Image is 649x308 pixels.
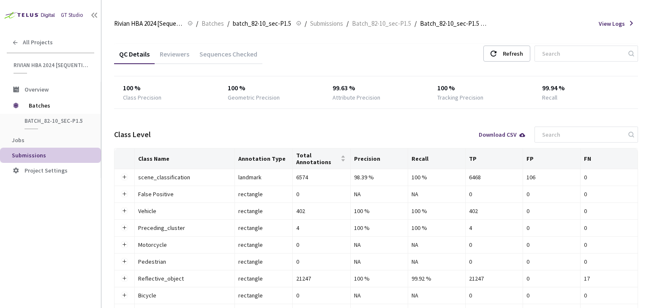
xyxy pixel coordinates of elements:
[412,173,462,182] div: 100 %
[526,240,577,249] div: 0
[584,206,634,216] div: 0
[121,174,128,181] button: Expand row
[466,149,523,169] th: TP
[123,93,161,102] div: Class Precision
[114,50,155,64] div: QC Details
[584,189,634,199] div: 0
[29,97,87,114] span: Batches
[138,291,231,300] div: Bicycle
[350,19,413,28] a: Batch_82-10_sec-P1.5
[238,206,289,216] div: rectangle
[25,167,68,174] span: Project Settings
[121,292,128,299] button: Expand row
[121,208,128,214] button: Expand row
[155,50,194,64] div: Reviewers
[352,19,411,29] span: Batch_82-10_sec-P1.5
[296,274,347,283] div: 21247
[414,19,417,29] li: /
[584,257,634,266] div: 0
[12,136,25,144] span: Jobs
[412,189,462,199] div: NA
[138,274,231,283] div: Reflective_object
[114,129,151,140] div: Class Level
[469,274,519,283] div: 21247
[121,224,128,231] button: Expand row
[138,189,231,199] div: False Positive
[123,83,210,93] div: 100 %
[238,223,289,232] div: rectangle
[296,206,347,216] div: 402
[121,241,128,248] button: Expand row
[469,223,519,232] div: 4
[23,39,53,46] span: All Projects
[333,93,380,102] div: Attribute Precision
[469,257,519,266] div: 0
[354,257,405,266] div: NA
[354,223,405,232] div: 100 %
[412,274,462,283] div: 99.92 %
[296,257,347,266] div: 0
[121,258,128,265] button: Expand row
[138,173,231,182] div: scene_classification
[138,257,231,266] div: Pedestrian
[479,132,526,138] div: Download CSV
[469,240,519,249] div: 0
[308,19,345,28] a: Submissions
[138,223,231,232] div: Preceding_cluster
[296,189,347,199] div: 0
[238,189,289,199] div: rectangle
[296,173,347,182] div: 6574
[412,291,462,300] div: NA
[584,274,634,283] div: 17
[599,19,625,28] span: View Logs
[469,291,519,300] div: 0
[503,46,523,61] div: Refresh
[584,291,634,300] div: 0
[523,149,581,169] th: FP
[296,291,347,300] div: 0
[114,19,183,29] span: Rivian HBA 2024 [Sequential]
[437,83,525,93] div: 100 %
[233,19,291,29] span: batch_82-10_sec-P1.5
[354,189,405,199] div: NA
[526,291,577,300] div: 0
[333,83,420,93] div: 99.63 %
[412,223,462,232] div: 100 %
[296,152,339,165] span: Total Annotations
[526,257,577,266] div: 0
[408,149,466,169] th: Recall
[200,19,226,28] a: Batches
[238,240,289,249] div: rectangle
[526,206,577,216] div: 0
[469,189,519,199] div: 0
[526,274,577,283] div: 0
[346,19,349,29] li: /
[135,149,235,169] th: Class Name
[202,19,224,29] span: Batches
[25,86,49,93] span: Overview
[293,149,351,169] th: Total Annotations
[12,151,46,159] span: Submissions
[138,240,231,249] div: Motorcycle
[354,240,405,249] div: NA
[537,127,627,142] input: Search
[354,274,405,283] div: 100 %
[238,257,289,266] div: rectangle
[420,19,488,29] span: Batch_82-10_sec-P1.5 QC - [DATE]
[354,291,405,300] div: NA
[310,19,343,29] span: Submissions
[412,240,462,249] div: NA
[584,240,634,249] div: 0
[581,149,638,169] th: FN
[194,50,262,64] div: Sequences Checked
[121,191,128,197] button: Expand row
[354,173,405,182] div: 98.39 %
[537,46,627,61] input: Search
[235,149,293,169] th: Annotation Type
[469,206,519,216] div: 402
[584,223,634,232] div: 0
[296,240,347,249] div: 0
[121,275,128,282] button: Expand row
[196,19,198,29] li: /
[469,173,519,182] div: 6468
